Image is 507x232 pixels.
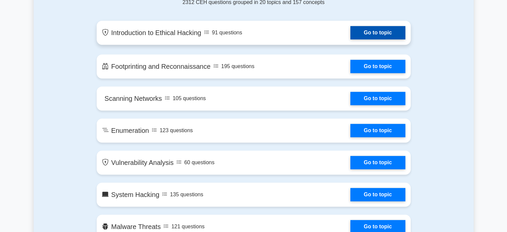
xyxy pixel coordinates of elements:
a: Go to topic [350,188,405,201]
a: Go to topic [350,156,405,169]
a: Go to topic [350,26,405,39]
a: Go to topic [350,92,405,105]
a: Go to topic [350,124,405,137]
a: Go to topic [350,60,405,73]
